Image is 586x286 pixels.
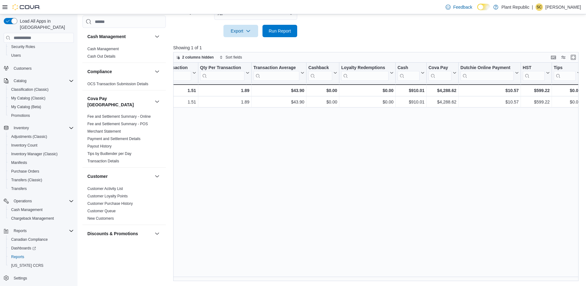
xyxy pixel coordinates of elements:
[153,173,161,180] button: Customer
[253,65,304,81] button: Transaction Average
[87,95,152,108] h3: Cova Pay [GEOGRAPHIC_DATA]
[87,129,121,134] a: Merchant Statement
[223,25,258,37] button: Export
[11,113,30,118] span: Promotions
[523,65,545,81] div: HST
[87,33,126,40] h3: Cash Management
[12,4,40,10] img: Cova
[398,87,425,94] div: $910.01
[554,87,581,94] div: $0.00
[87,194,128,198] a: Customer Loyalty Points
[9,176,74,184] span: Transfers (Classic)
[9,244,74,252] span: Dashboards
[217,54,245,61] button: Sort fields
[9,52,23,59] a: Users
[87,114,151,119] span: Fee and Settlement Summary - Online
[9,215,56,222] a: Chargeback Management
[6,261,76,270] button: [US_STATE] CCRS
[87,33,152,40] button: Cash Management
[87,186,123,191] span: Customer Activity List
[153,230,161,237] button: Discounts & Promotions
[87,159,119,164] span: Transaction Details
[6,103,76,111] button: My Catalog (Beta)
[87,151,131,156] span: Tips by Budtender per Day
[11,124,74,132] span: Inventory
[11,87,49,92] span: Classification (Classic)
[6,235,76,244] button: Canadian Compliance
[143,65,191,71] div: Items Per Transaction
[87,122,148,126] a: Fee and Settlement Summary - POS
[1,227,76,235] button: Reports
[523,65,550,81] button: HST
[87,137,140,141] a: Payment and Settlement Details
[87,121,148,126] span: Fee and Settlement Summary - POS
[6,214,76,223] button: Chargeback Management
[11,77,29,85] button: Catalog
[6,94,76,103] button: My Catalog (Classic)
[253,87,304,94] div: $43.90
[227,25,254,37] span: Export
[560,54,567,61] button: Display options
[9,103,74,111] span: My Catalog (Beta)
[9,168,42,175] a: Purchase Orders
[11,169,39,174] span: Purchase Orders
[14,228,27,233] span: Reports
[11,124,31,132] button: Inventory
[200,65,249,81] button: Qty Per Transaction
[17,18,74,30] span: Load All Apps in [GEOGRAPHIC_DATA]
[398,98,425,106] div: $910.01
[11,237,48,242] span: Canadian Compliance
[554,65,576,71] div: Tips
[14,125,29,130] span: Inventory
[153,68,161,75] button: Compliance
[173,45,583,51] p: Showing 1 of 1
[87,54,116,59] span: Cash Out Details
[82,242,166,267] div: Discounts & Promotions
[6,85,76,94] button: Classification (Classic)
[87,173,108,179] h3: Customer
[1,197,76,205] button: Operations
[87,173,152,179] button: Customer
[262,25,297,37] button: Run Report
[523,87,550,94] div: $599.22
[226,55,242,60] span: Sort fields
[550,54,557,61] button: Keyboard shortcuts
[9,86,51,93] a: Classification (Classic)
[87,47,119,51] a: Cash Management
[477,10,478,11] span: Dark Mode
[453,4,472,10] span: Feedback
[14,78,26,83] span: Catalog
[9,253,27,261] a: Reports
[1,274,76,283] button: Settings
[143,98,196,106] div: 1.51
[11,104,41,109] span: My Catalog (Beta)
[341,98,394,106] div: $0.00
[253,65,299,71] div: Transaction Average
[87,231,152,237] button: Discounts & Promotions
[341,65,389,71] div: Loyalty Redemptions
[87,216,114,221] a: New Customers
[11,96,46,101] span: My Catalog (Classic)
[308,98,337,106] div: $0.00
[429,65,452,71] div: Cova Pay
[87,209,116,213] span: Customer Queue
[87,81,148,86] span: OCS Transaction Submission Details
[6,244,76,253] a: Dashboards
[6,184,76,193] button: Transfers
[11,227,29,235] button: Reports
[200,87,249,94] div: 1.89
[308,65,337,81] button: Cashback
[9,52,74,59] span: Users
[9,244,38,252] a: Dashboards
[9,236,50,243] a: Canadian Compliance
[200,65,244,71] div: Qty Per Transaction
[6,42,76,51] button: Security Roles
[341,65,394,81] button: Loyalty Redemptions
[545,3,581,11] p: [PERSON_NAME]
[11,197,34,205] button: Operations
[1,64,76,73] button: Customers
[460,65,514,71] div: Dutchie Online Payment
[460,87,519,94] div: $10.57
[9,95,48,102] a: My Catalog (Classic)
[9,168,74,175] span: Purchase Orders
